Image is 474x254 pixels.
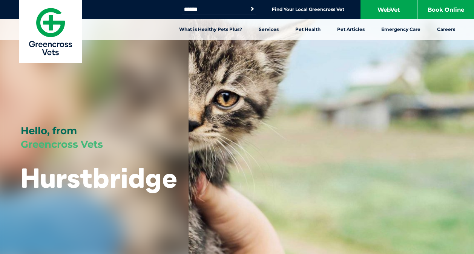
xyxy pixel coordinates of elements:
[21,163,178,193] h1: Hurstbridge
[21,125,77,137] span: Hello, from
[287,19,329,40] a: Pet Health
[373,19,429,40] a: Emergency Care
[171,19,250,40] a: What is Healthy Pets Plus?
[250,19,287,40] a: Services
[272,6,344,12] a: Find Your Local Greencross Vet
[329,19,373,40] a: Pet Articles
[21,138,103,150] span: Greencross Vets
[429,19,463,40] a: Careers
[249,5,256,13] button: Search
